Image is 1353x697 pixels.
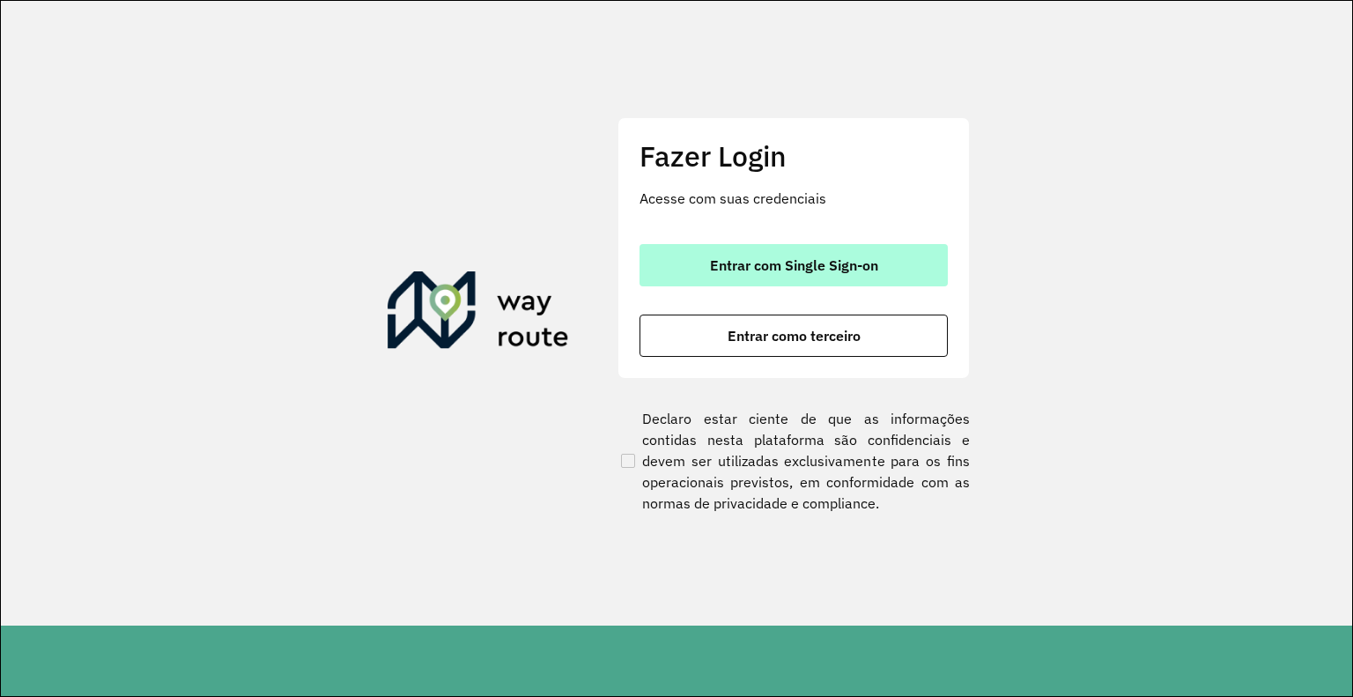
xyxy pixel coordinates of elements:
button: button [640,315,948,357]
p: Acesse com suas credenciais [640,188,948,209]
span: Entrar como terceiro [728,329,861,343]
button: button [640,244,948,286]
img: Roteirizador AmbevTech [388,271,569,356]
label: Declaro estar ciente de que as informações contidas nesta plataforma são confidenciais e devem se... [617,408,970,514]
h2: Fazer Login [640,139,948,173]
span: Entrar com Single Sign-on [710,258,878,272]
